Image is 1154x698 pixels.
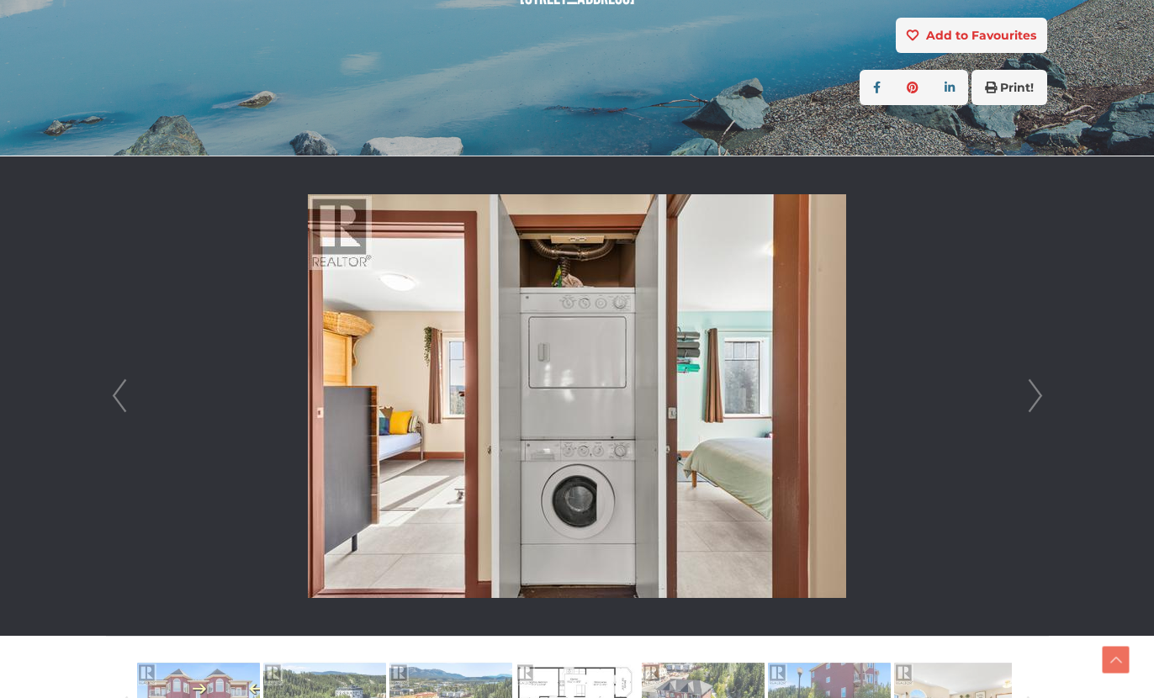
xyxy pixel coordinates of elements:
strong: Print! [1000,80,1034,95]
img: 208-6100 6th Avenue, Whitehorse, Yukon Y1A 1M5 - Photo 22 - 16824 [308,194,846,598]
button: Add to Favourites [896,18,1047,53]
strong: Add to Favourites [926,28,1036,43]
a: Prev [107,156,132,636]
a: Next [1023,156,1048,636]
button: Print! [971,70,1047,105]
